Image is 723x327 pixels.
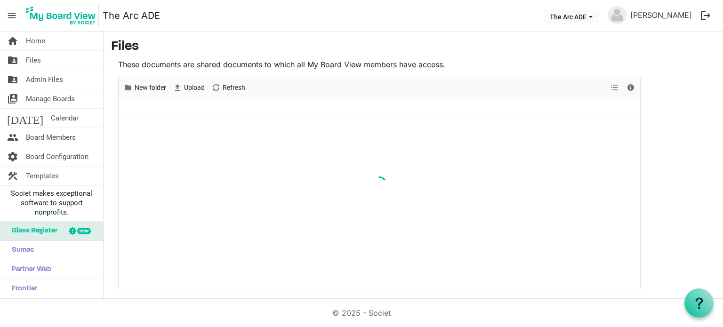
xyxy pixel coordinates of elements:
span: Societ makes exceptional software to support nonprofits. [4,189,99,217]
span: Board Configuration [26,147,88,166]
span: home [7,32,18,50]
span: Calendar [51,109,79,128]
img: My Board View Logo [23,4,99,27]
span: construction [7,167,18,185]
span: switch_account [7,89,18,108]
span: Frontier [7,279,37,298]
span: Glass Register [7,222,57,240]
button: The Arc ADE dropdownbutton [544,10,599,23]
p: These documents are shared documents to which all My Board View members have access. [118,59,641,70]
div: new [77,228,91,234]
span: Home [26,32,45,50]
a: My Board View Logo [23,4,103,27]
img: no-profile-picture.svg [608,6,627,24]
span: people [7,128,18,147]
span: [DATE] [7,109,43,128]
a: © 2025 - Societ [332,308,391,318]
span: settings [7,147,18,166]
span: menu [3,7,21,24]
button: logout [696,6,715,25]
span: Manage Boards [26,89,75,108]
span: Sumac [7,241,34,260]
span: Templates [26,167,59,185]
a: The Arc ADE [103,6,160,25]
span: folder_shared [7,70,18,89]
h3: Files [111,39,715,55]
span: Files [26,51,41,70]
span: Admin Files [26,70,63,89]
a: [PERSON_NAME] [627,6,696,24]
span: folder_shared [7,51,18,70]
span: Board Members [26,128,76,147]
span: Partner Web [7,260,51,279]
